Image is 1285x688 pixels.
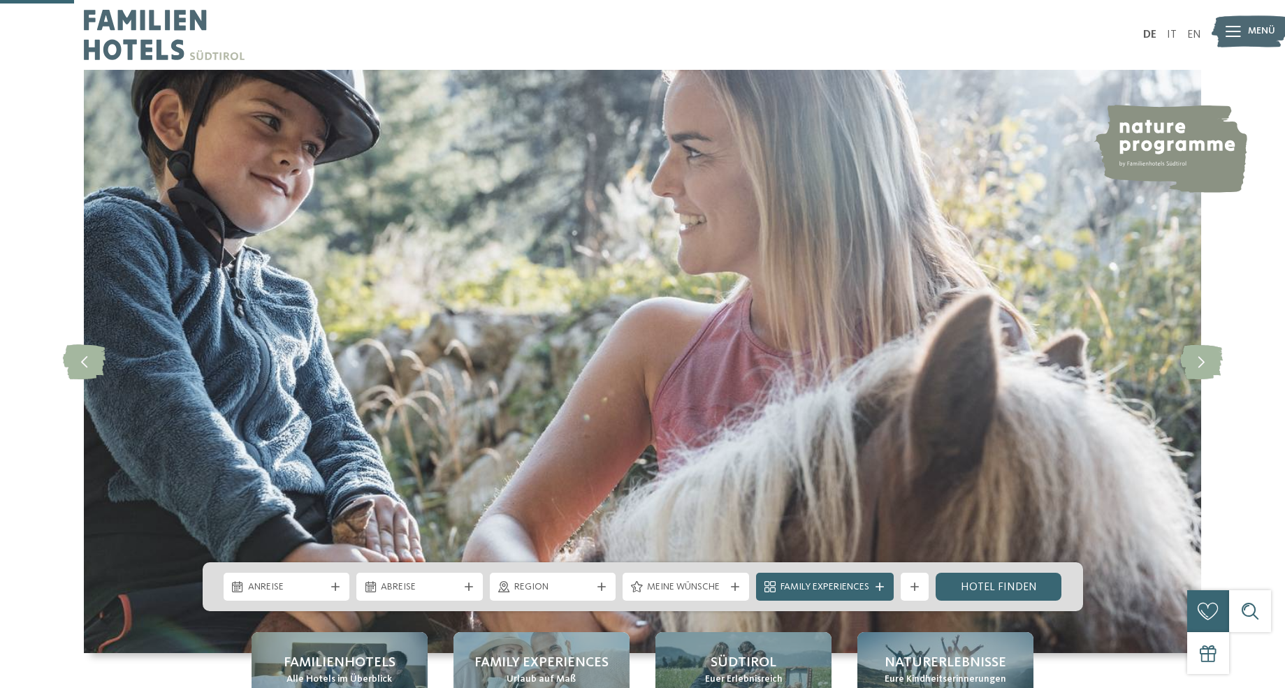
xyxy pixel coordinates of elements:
[381,580,458,594] span: Abreise
[1143,29,1156,41] a: DE
[84,70,1201,653] img: Familienhotels Südtirol: The happy family places
[286,673,392,687] span: Alle Hotels im Überblick
[507,673,576,687] span: Urlaub auf Maß
[885,673,1006,687] span: Eure Kindheitserinnerungen
[474,653,609,673] span: Family Experiences
[1094,105,1247,193] img: nature programme by Familienhotels Südtirol
[936,573,1062,601] a: Hotel finden
[248,580,326,594] span: Anreise
[705,673,783,687] span: Euer Erlebnisreich
[284,653,395,673] span: Familienhotels
[1248,24,1275,38] span: Menü
[514,580,592,594] span: Region
[1167,29,1177,41] a: IT
[711,653,776,673] span: Südtirol
[647,580,725,594] span: Meine Wünsche
[1187,29,1201,41] a: EN
[781,580,869,594] span: Family Experiences
[885,653,1006,673] span: Naturerlebnisse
